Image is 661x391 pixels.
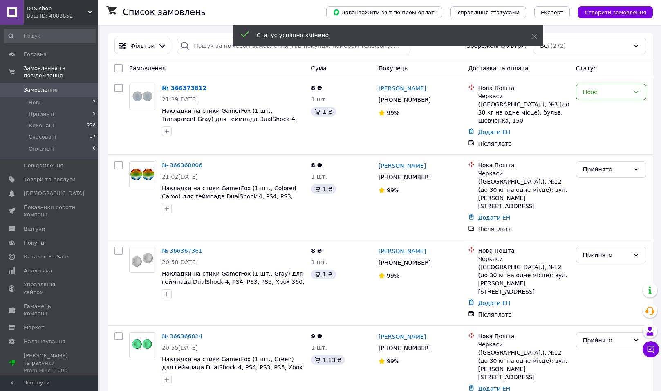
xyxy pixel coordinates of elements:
[129,84,155,110] a: Фото товару
[377,94,432,106] div: [PHONE_NUMBER]
[478,161,569,169] div: Нова Пошта
[130,247,155,272] img: Фото товару
[478,129,510,135] a: Додати ЕН
[457,9,520,16] span: Управління статусами
[450,6,526,18] button: Управління статусами
[24,338,65,345] span: Налаштування
[311,184,336,194] div: 1 ₴
[24,239,46,247] span: Покупці
[377,342,432,354] div: [PHONE_NUMBER]
[311,344,327,351] span: 1 шт.
[478,300,510,306] a: Додати ЕН
[24,176,76,183] span: Товари та послуги
[24,324,45,331] span: Маркет
[311,247,322,254] span: 8 ₴
[24,303,76,317] span: Гаманець компанії
[129,161,155,187] a: Фото товару
[24,225,45,233] span: Відгуки
[478,225,569,233] div: Післяплата
[130,168,155,180] img: Фото товару
[578,6,653,18] button: Створити замовлення
[27,5,88,12] span: DTS shop
[311,162,322,169] span: 8 ₴
[478,214,510,221] a: Додати ЕН
[162,344,198,351] span: 20:55[DATE]
[478,139,569,148] div: Післяплата
[257,31,511,39] div: Статус успішно змінено
[333,9,436,16] span: Завантажити звіт по пром-оплаті
[24,204,76,218] span: Показники роботи компанії
[24,51,47,58] span: Головна
[478,255,569,296] div: Черкаси ([GEOGRAPHIC_DATA].), №12 (до 30 кг на одне місце): вул. [PERSON_NAME][STREET_ADDRESS]
[478,84,569,92] div: Нова Пошта
[162,85,206,91] a: № 366373812
[29,145,54,153] span: Оплачені
[468,65,528,72] span: Доставка та оплата
[24,253,68,261] span: Каталог ProSale
[93,145,96,153] span: 0
[27,12,98,20] div: Ваш ID: 4088852
[379,65,408,72] span: Покупець
[387,187,399,193] span: 99%
[583,250,630,259] div: Прийнято
[162,356,302,379] a: Накладки на стики GamerFox (1 шт., Green) для геймпада DualShock 4, PS4, PS3, PS5, Xbox 360, Xbox...
[551,43,566,49] span: (272)
[24,367,76,374] div: Prom мікс 1 000
[311,355,345,365] div: 1.13 ₴
[583,336,630,345] div: Прийнято
[162,185,296,208] a: Накладки на стики GamerFox (1 шт., Сolored Camo) для геймпада DualShock 4, PS4, PS3, Xbox 360
[129,332,155,358] a: Фото товару
[24,65,98,79] span: Замовлення та повідомлення
[24,86,58,94] span: Замовлення
[377,171,432,183] div: [PHONE_NUMBER]
[162,108,297,130] a: Накладки на стики GamerFox (1 шт., Transparent Gray) для геймпада DualShock 4, PS4, PS3, PS5, Xbo...
[129,247,155,273] a: Фото товару
[24,352,76,375] span: [PERSON_NAME] та рахунки
[162,259,198,265] span: 20:58[DATE]
[379,84,426,92] a: [PERSON_NAME]
[540,42,549,50] span: Всі
[123,7,206,17] h1: Список замовлень
[478,247,569,255] div: Нова Пошта
[93,99,96,106] span: 2
[162,270,305,293] a: Накладки на стики GamerFox (1 шт., Gray) для геймпада DualShock 4, PS4, PS3, PS5, Xbox 360, Xbox ...
[24,162,63,169] span: Повідомлення
[29,133,56,141] span: Скасовані
[311,270,336,279] div: 1 ₴
[478,340,569,381] div: Черкаси ([GEOGRAPHIC_DATA].), №12 (до 30 кг на одне місце): вул. [PERSON_NAME][STREET_ADDRESS]
[541,9,564,16] span: Експорт
[326,6,442,18] button: Завантажити звіт по пром-оплаті
[130,334,155,356] img: Фото товару
[130,42,155,50] span: Фільтри
[130,86,155,108] img: Фото товару
[87,122,96,129] span: 228
[311,96,327,103] span: 1 шт.
[311,65,326,72] span: Cума
[585,9,646,16] span: Створити замовлення
[162,96,198,103] span: 21:39[DATE]
[29,110,54,118] span: Прийняті
[162,247,202,254] a: № 366367361
[24,190,84,197] span: [DEMOGRAPHIC_DATA]
[576,65,597,72] span: Статус
[478,310,569,319] div: Післяплата
[29,99,40,106] span: Нові
[90,133,96,141] span: 37
[478,332,569,340] div: Нова Пошта
[387,272,399,279] span: 99%
[311,333,322,339] span: 9 ₴
[24,267,52,274] span: Аналітика
[4,29,96,43] input: Пошук
[379,333,426,341] a: [PERSON_NAME]
[643,341,659,357] button: Чат з покупцем
[162,162,202,169] a: № 366368006
[311,85,322,91] span: 8 ₴
[379,162,426,170] a: [PERSON_NAME]
[93,110,96,118] span: 5
[387,110,399,116] span: 99%
[29,122,54,129] span: Виконані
